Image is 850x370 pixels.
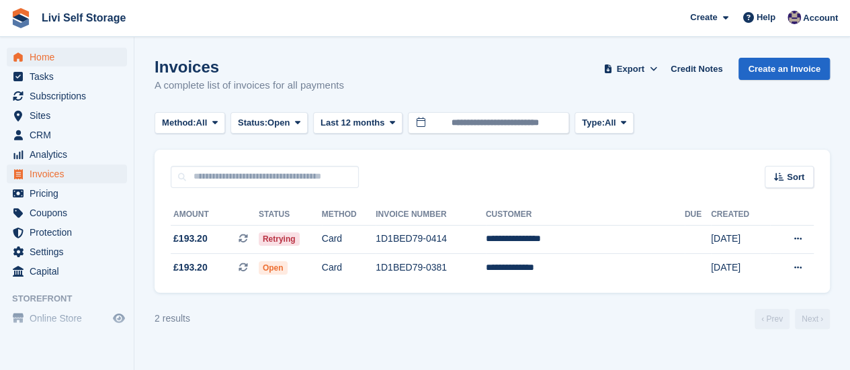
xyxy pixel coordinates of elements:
p: A complete list of invoices for all payments [155,78,344,93]
span: Last 12 months [321,116,384,130]
span: Home [30,48,110,66]
a: menu [7,223,127,242]
a: menu [7,309,127,328]
span: Settings [30,242,110,261]
span: Open [259,261,288,275]
span: Pricing [30,184,110,203]
span: Create [690,11,717,24]
span: Protection [30,223,110,242]
a: menu [7,203,127,222]
a: menu [7,262,127,281]
nav: Page [752,309,833,329]
a: menu [7,242,127,261]
a: Create an Invoice [738,58,830,80]
a: menu [7,106,127,125]
td: 1D1BED79-0381 [376,254,486,282]
th: Status [259,204,322,226]
div: 2 results [155,312,190,326]
span: Method: [162,116,196,130]
button: Method: All [155,112,225,134]
td: [DATE] [711,225,770,254]
span: Open [267,116,290,130]
td: Card [322,225,376,254]
td: 1D1BED79-0414 [376,225,486,254]
span: Online Store [30,309,110,328]
img: Jim [788,11,801,24]
span: £193.20 [173,261,208,275]
span: Subscriptions [30,87,110,105]
th: Customer [486,204,685,226]
th: Invoice Number [376,204,486,226]
img: stora-icon-8386f47178a22dfd0bd8f6a31ec36ba5ce8667c1dd55bd0f319d3a0aa187defe.svg [11,8,31,28]
button: Status: Open [230,112,308,134]
span: Status: [238,116,267,130]
a: Livi Self Storage [36,7,131,29]
th: Amount [171,204,259,226]
a: Previous [755,309,790,329]
span: Analytics [30,145,110,164]
a: menu [7,145,127,164]
td: Card [322,254,376,282]
th: Method [322,204,376,226]
td: [DATE] [711,254,770,282]
span: Type: [582,116,605,130]
button: Last 12 months [313,112,402,134]
a: menu [7,87,127,105]
th: Due [685,204,711,226]
span: CRM [30,126,110,144]
button: Export [601,58,660,80]
span: Tasks [30,67,110,86]
span: Invoices [30,165,110,183]
a: Credit Notes [665,58,728,80]
a: menu [7,48,127,66]
span: Coupons [30,203,110,222]
a: Preview store [111,310,127,326]
span: £193.20 [173,232,208,246]
h1: Invoices [155,58,344,76]
a: menu [7,165,127,183]
span: Sites [30,106,110,125]
span: Export [617,62,644,76]
span: Help [757,11,775,24]
span: Account [803,11,838,25]
a: menu [7,67,127,86]
button: Type: All [575,112,634,134]
a: menu [7,126,127,144]
a: menu [7,184,127,203]
span: All [605,116,616,130]
span: Sort [787,171,804,184]
span: Storefront [12,292,134,306]
a: Next [795,309,830,329]
th: Created [711,204,770,226]
span: All [196,116,208,130]
span: Retrying [259,232,300,246]
span: Capital [30,262,110,281]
